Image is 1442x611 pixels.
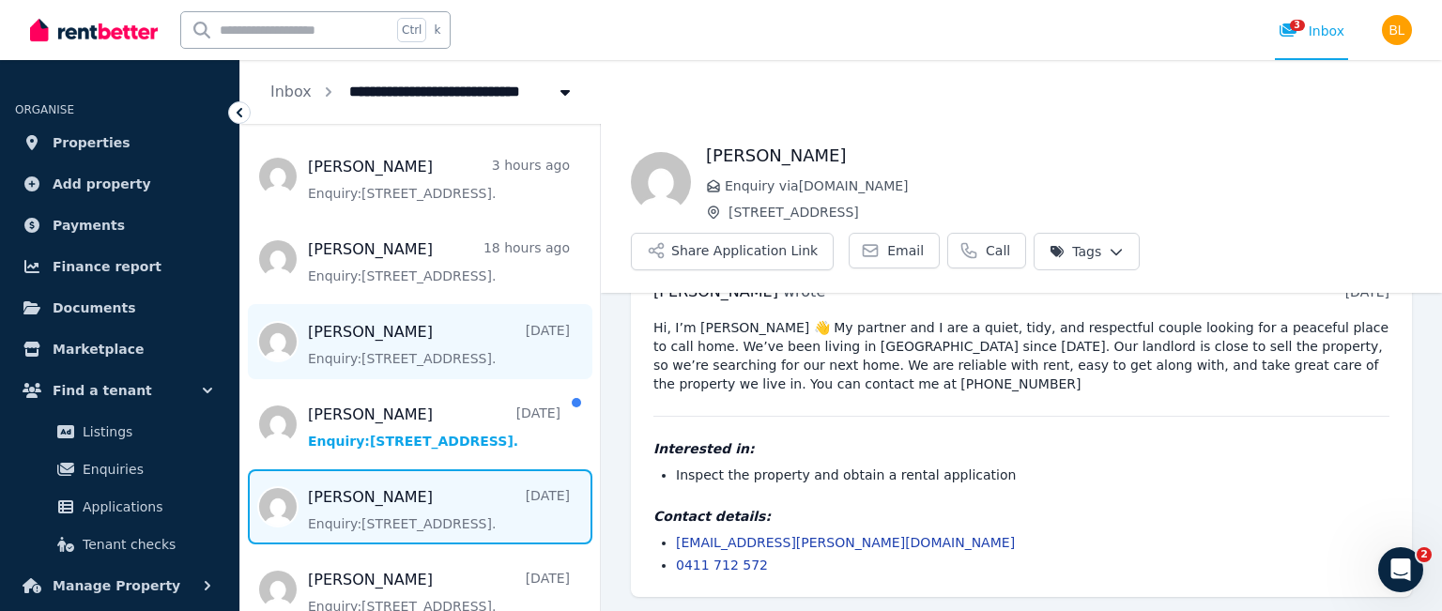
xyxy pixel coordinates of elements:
pre: Hi, I’m [PERSON_NAME] 👋 My partner and I are a quiet, tidy, and respectful couple looking for a p... [653,318,1389,393]
span: k [434,23,440,38]
a: [PERSON_NAME]3 hours agoEnquiry:[STREET_ADDRESS]. [308,156,570,203]
span: Email [887,241,924,260]
a: Email [849,233,940,268]
span: Ctrl [397,18,426,42]
div: Inbox [1279,22,1344,40]
a: Inbox [270,83,312,100]
span: Enquiry via [DOMAIN_NAME] [725,176,1412,195]
button: Tags [1034,233,1140,270]
a: 0411 712 572 [676,558,768,573]
img: Brandon Lim [1382,15,1412,45]
img: RentBetter [30,16,158,44]
h4: Contact details: [653,507,1389,526]
a: [PERSON_NAME][DATE]Enquiry:[STREET_ADDRESS]. [308,321,570,368]
a: [EMAIL_ADDRESS][PERSON_NAME][DOMAIN_NAME] [676,535,1015,550]
span: Find a tenant [53,379,152,402]
span: Properties [53,131,130,154]
span: Enquiries [83,458,209,481]
span: Add property [53,173,151,195]
span: Finance report [53,255,161,278]
a: [PERSON_NAME]18 hours agoEnquiry:[STREET_ADDRESS]. [308,238,570,285]
a: Properties [15,124,224,161]
a: Documents [15,289,224,327]
span: Tenant checks [83,533,209,556]
span: Marketplace [53,338,144,360]
span: Documents [53,297,136,319]
nav: Breadcrumb [240,60,605,124]
span: Listings [83,420,209,443]
span: Applications [83,496,209,518]
a: Call [947,233,1026,268]
h1: [PERSON_NAME] [706,143,1412,169]
span: Manage Property [53,574,180,597]
a: Enquiries [23,451,217,488]
a: Listings [23,413,217,451]
button: Find a tenant [15,372,224,409]
button: Manage Property [15,567,224,604]
a: [PERSON_NAME][DATE]Enquiry:[STREET_ADDRESS]. [308,486,570,533]
span: ORGANISE [15,103,74,116]
a: Applications [23,488,217,526]
button: Share Application Link [631,233,834,270]
span: [STREET_ADDRESS] [729,203,1412,221]
iframe: Intercom live chat [1378,547,1423,592]
span: 2 [1417,547,1432,562]
a: Add property [15,165,224,203]
a: Finance report [15,248,224,285]
a: [PERSON_NAME][DATE]Enquiry:[STREET_ADDRESS]. [308,404,560,451]
span: 3 [1290,20,1305,31]
span: Payments [53,214,125,237]
h4: Interested in: [653,439,1389,458]
span: Tags [1050,242,1101,261]
img: Lenin [631,152,691,212]
li: Inspect the property and obtain a rental application [676,466,1389,484]
a: Tenant checks [23,526,217,563]
a: Marketplace [15,330,224,368]
a: Payments [15,206,224,244]
span: Call [986,241,1010,260]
